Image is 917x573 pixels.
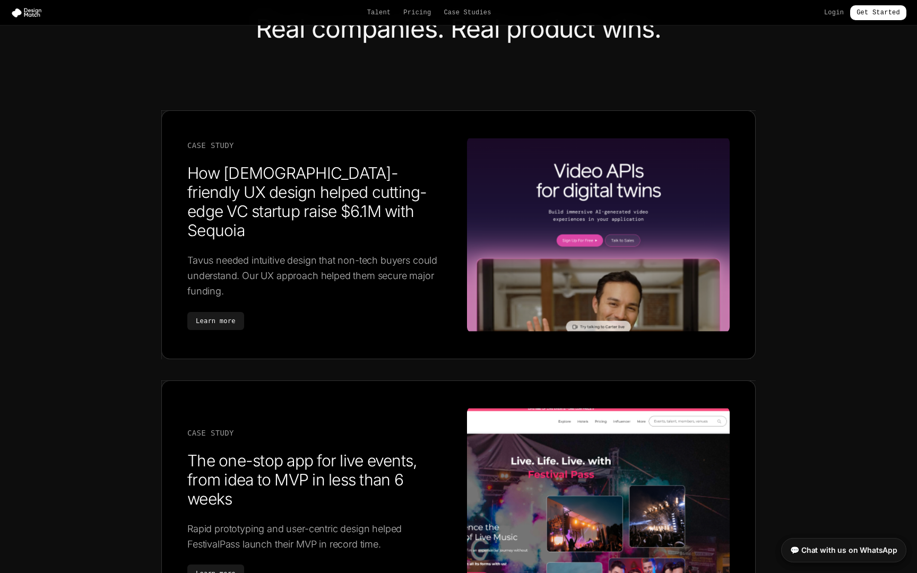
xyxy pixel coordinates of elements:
div: Case Study [187,428,450,438]
h3: How [DEMOGRAPHIC_DATA]-friendly UX design helped cutting-edge VC startup raise $6.1M with Sequoia [187,163,450,240]
a: Pricing [403,8,431,17]
h2: Real companies. Real product wins. [161,16,756,41]
a: Talent [367,8,391,17]
h3: The one-stop app for live events, from idea to MVP in less than 6 weeks [187,451,450,508]
a: Login [824,8,844,17]
div: Case Study [187,140,450,151]
img: Design Match [11,7,47,18]
a: Get Started [850,5,906,20]
p: Rapid prototyping and user-centric design helped FestivalPass launch their MVP in record time. [187,521,450,552]
a: Case Studies [444,8,491,17]
a: Learn more [187,312,244,330]
a: 💬 Chat with us on WhatsApp [781,538,906,562]
p: Tavus needed intuitive design that non-tech buyers could understand. Our UX approach helped them ... [187,253,450,299]
img: How 5-year-old-friendly UX design helped cutting-edge VC startup raise $6.1M with Sequoia [467,136,730,333]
